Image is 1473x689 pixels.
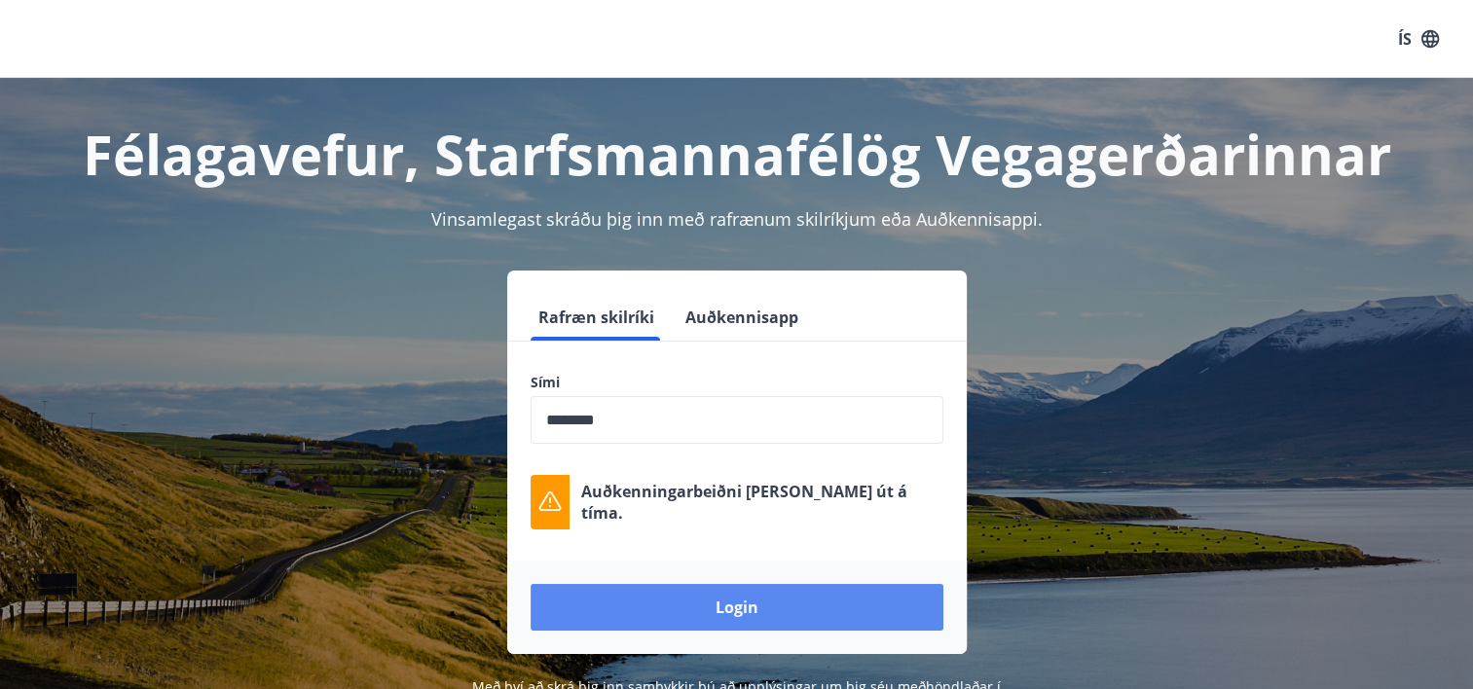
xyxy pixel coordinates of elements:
button: ÍS [1387,21,1450,56]
p: Auðkenningarbeiðni [PERSON_NAME] út á tíma. [581,481,943,524]
button: Rafræn skilríki [531,294,662,341]
button: Auðkennisapp [678,294,806,341]
button: Login [531,584,943,631]
span: Vinsamlegast skráðu þig inn með rafrænum skilríkjum eða Auðkennisappi. [431,207,1043,231]
h1: Félagavefur, Starfsmannafélög Vegagerðarinnar [59,117,1415,191]
label: Sími [531,373,943,392]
